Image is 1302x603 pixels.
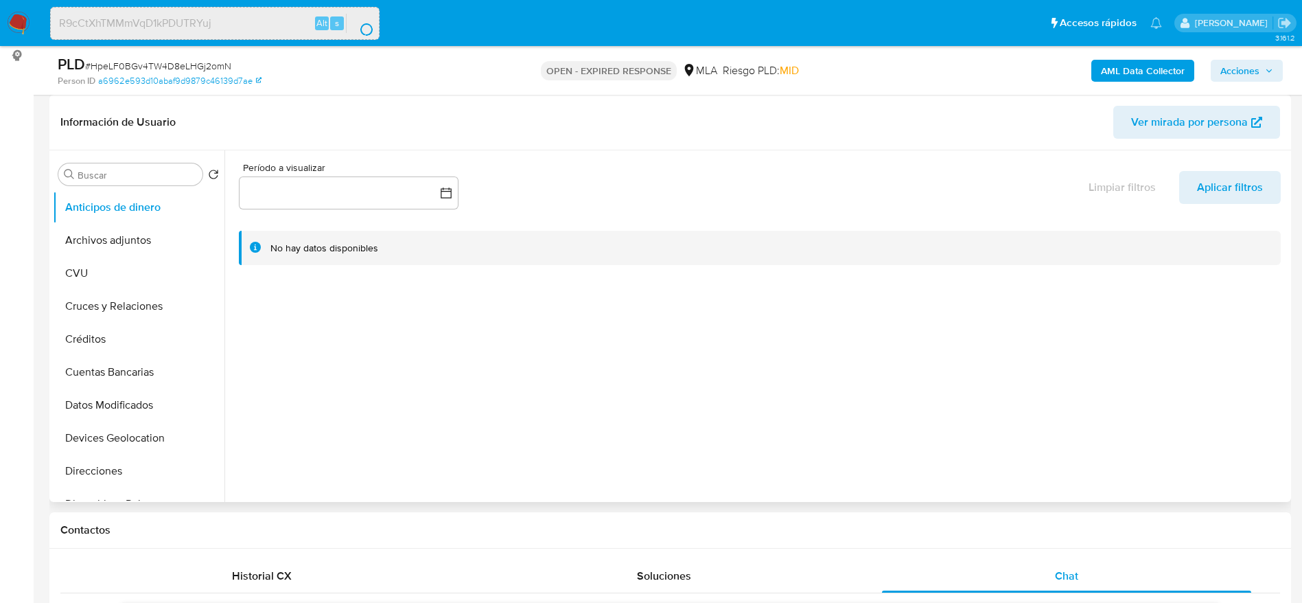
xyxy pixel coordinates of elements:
[1195,16,1272,30] p: elaine.mcfarlane@mercadolibre.com
[1091,60,1194,82] button: AML Data Collector
[51,14,379,32] input: Buscar usuario o caso...
[53,488,224,521] button: Dispositivos Point
[335,16,339,30] span: s
[58,75,95,87] b: Person ID
[53,356,224,389] button: Cuentas Bancarias
[1211,60,1283,82] button: Acciones
[85,59,231,73] span: # HpeLF0BGv4TW4D8eLHGj2omN
[60,523,1280,537] h1: Contactos
[541,61,677,80] p: OPEN - EXPIRED RESPONSE
[723,63,799,78] span: Riesgo PLD:
[1055,568,1078,584] span: Chat
[1060,16,1137,30] span: Accesos rápidos
[53,455,224,488] button: Direcciones
[53,422,224,455] button: Devices Geolocation
[208,169,219,184] button: Volver al orden por defecto
[1131,106,1248,139] span: Ver mirada por persona
[1220,60,1259,82] span: Acciones
[1101,60,1185,82] b: AML Data Collector
[682,63,717,78] div: MLA
[316,16,327,30] span: Alt
[98,75,261,87] a: a6962e593d10abaf9d9879c46139d7ae
[53,290,224,323] button: Cruces y Relaciones
[58,53,85,75] b: PLD
[53,323,224,356] button: Créditos
[60,115,176,129] h1: Información de Usuario
[1275,32,1295,43] span: 3.161.2
[346,14,374,33] button: search-icon
[53,389,224,422] button: Datos Modificados
[1113,106,1280,139] button: Ver mirada por persona
[780,62,799,78] span: MID
[637,568,691,584] span: Soluciones
[53,257,224,290] button: CVU
[1277,16,1292,30] a: Salir
[78,169,197,181] input: Buscar
[64,169,75,180] button: Buscar
[1150,17,1162,29] a: Notificaciones
[53,191,224,224] button: Anticipos de dinero
[232,568,292,584] span: Historial CX
[53,224,224,257] button: Archivos adjuntos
